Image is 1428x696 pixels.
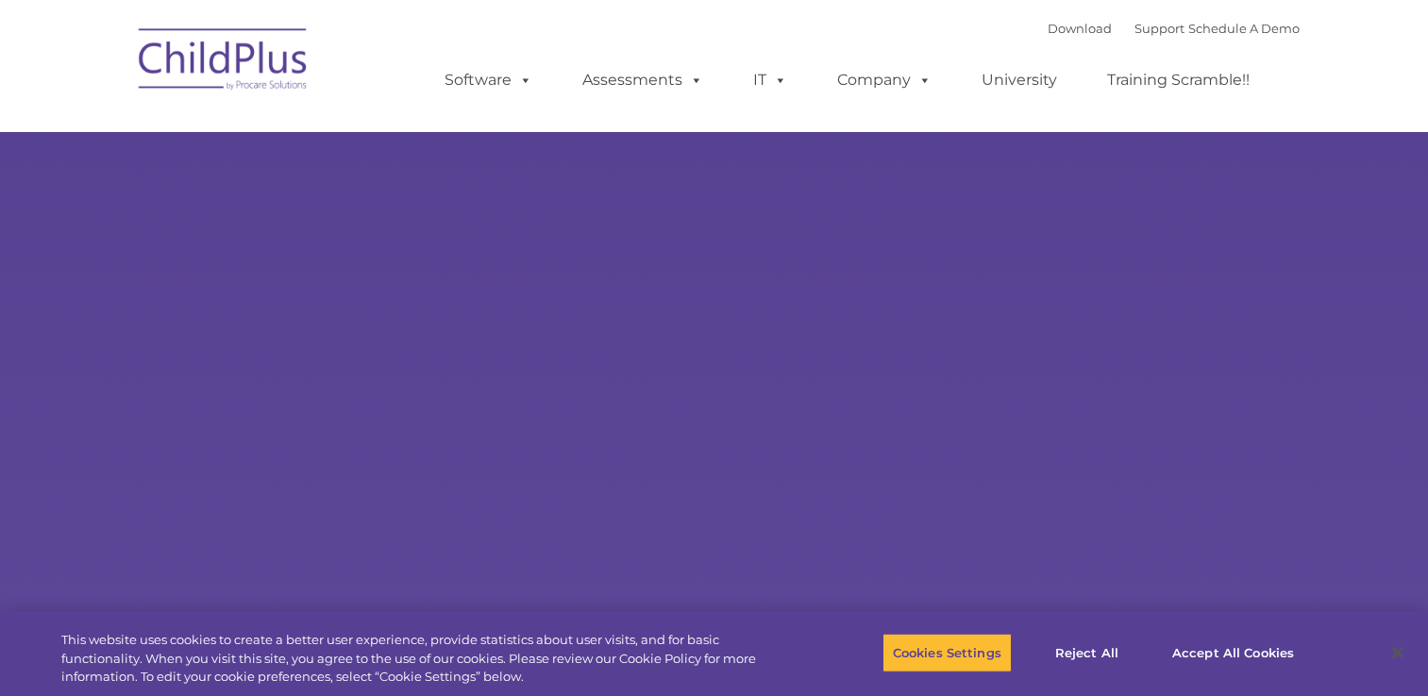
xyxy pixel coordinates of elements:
img: ChildPlus by Procare Solutions [129,15,318,109]
div: This website uses cookies to create a better user experience, provide statistics about user visit... [61,631,785,687]
a: Assessments [563,61,722,99]
button: Close [1377,632,1419,673]
a: University [963,61,1076,99]
a: IT [734,61,806,99]
button: Cookies Settings [882,633,1012,672]
a: Download [1048,21,1112,36]
button: Accept All Cookies [1162,633,1304,672]
font: | [1048,21,1300,36]
a: Software [426,61,551,99]
a: Training Scramble!! [1088,61,1268,99]
a: Company [818,61,950,99]
button: Reject All [1028,633,1146,672]
a: Schedule A Demo [1188,21,1300,36]
a: Support [1134,21,1184,36]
